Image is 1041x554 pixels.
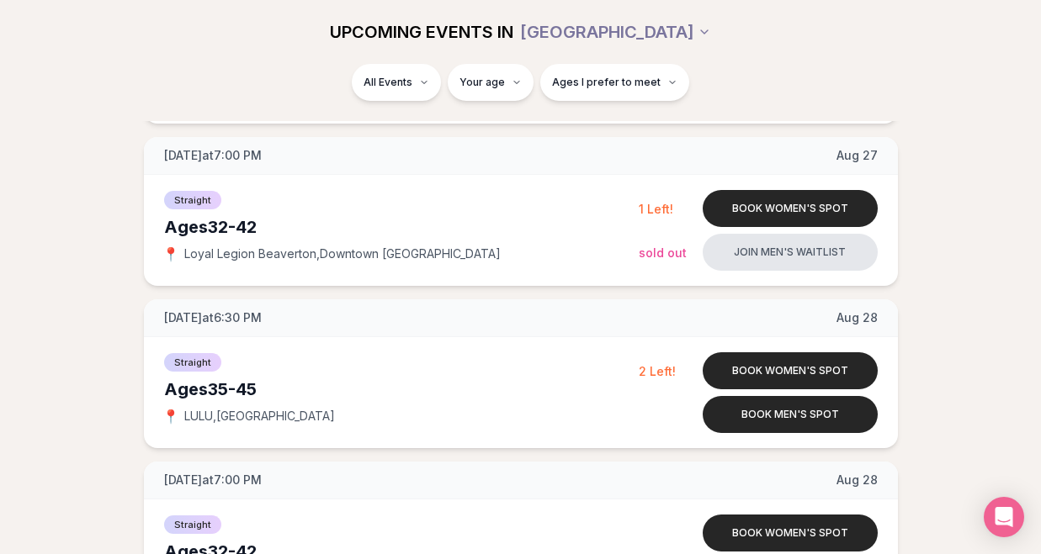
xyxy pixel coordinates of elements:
[448,64,534,101] button: Your age
[164,377,639,401] div: Ages 35-45
[164,309,262,326] span: [DATE] at 6:30 PM
[164,515,221,534] span: Straight
[639,245,687,260] span: Sold Out
[184,408,335,425] span: LULU , [GEOGRAPHIC_DATA]
[459,76,505,89] span: Your age
[639,202,673,216] span: 1 Left!
[837,472,878,488] span: Aug 28
[352,64,441,101] button: All Events
[164,409,178,423] span: 📍
[364,76,412,89] span: All Events
[703,190,878,227] button: Book women's spot
[639,364,676,378] span: 2 Left!
[703,352,878,389] button: Book women's spot
[703,396,878,433] button: Book men's spot
[164,191,221,209] span: Straight
[184,245,501,262] span: Loyal Legion Beaverton , Downtown [GEOGRAPHIC_DATA]
[330,20,513,44] span: UPCOMING EVENTS IN
[164,147,262,164] span: [DATE] at 7:00 PM
[984,497,1024,537] div: Open Intercom Messenger
[837,147,878,164] span: Aug 27
[164,353,221,372] span: Straight
[837,309,878,326] span: Aug 28
[552,76,661,89] span: Ages I prefer to meet
[540,64,689,101] button: Ages I prefer to meet
[520,13,711,50] button: [GEOGRAPHIC_DATA]
[164,215,639,239] div: Ages 32-42
[164,472,262,488] span: [DATE] at 7:00 PM
[703,514,878,551] button: Book women's spot
[703,234,878,271] button: Join men's waitlist
[164,247,178,261] span: 📍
